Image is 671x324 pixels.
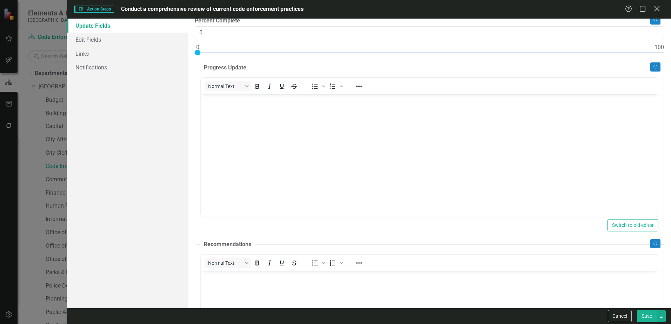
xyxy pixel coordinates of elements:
button: Underline [276,81,288,91]
span: Normal Text [208,260,243,266]
legend: Recommendations [200,241,255,249]
a: Notifications [67,60,188,74]
button: Reveal or hide additional toolbar items [353,81,365,91]
label: Percent Complete [195,17,664,25]
div: Bullet list [309,81,326,91]
button: Cancel [608,310,632,322]
a: Edit Fields [67,33,188,47]
button: Italic [264,258,275,268]
button: Block Normal Text [205,81,251,91]
button: Block Normal Text [205,258,251,268]
button: Strikethrough [288,81,300,91]
div: Numbered list [327,81,344,91]
iframe: Rich Text Area [201,94,658,217]
button: Bold [251,81,263,91]
button: Underline [276,258,288,268]
button: Switch to old editor [607,219,658,231]
button: Strikethrough [288,258,300,268]
legend: Progress Update [200,64,250,72]
button: Bold [251,258,263,268]
a: Links [67,47,188,61]
a: Update Fields [67,19,188,33]
span: Action Steps [74,6,114,13]
span: Conduct a comprehensive review of current code enforcement practices [121,6,304,12]
button: Save [637,310,657,322]
div: Numbered list [327,258,344,268]
div: Bullet list [309,258,326,268]
button: Reveal or hide additional toolbar items [353,258,365,268]
span: Normal Text [208,83,243,89]
button: Italic [264,81,275,91]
